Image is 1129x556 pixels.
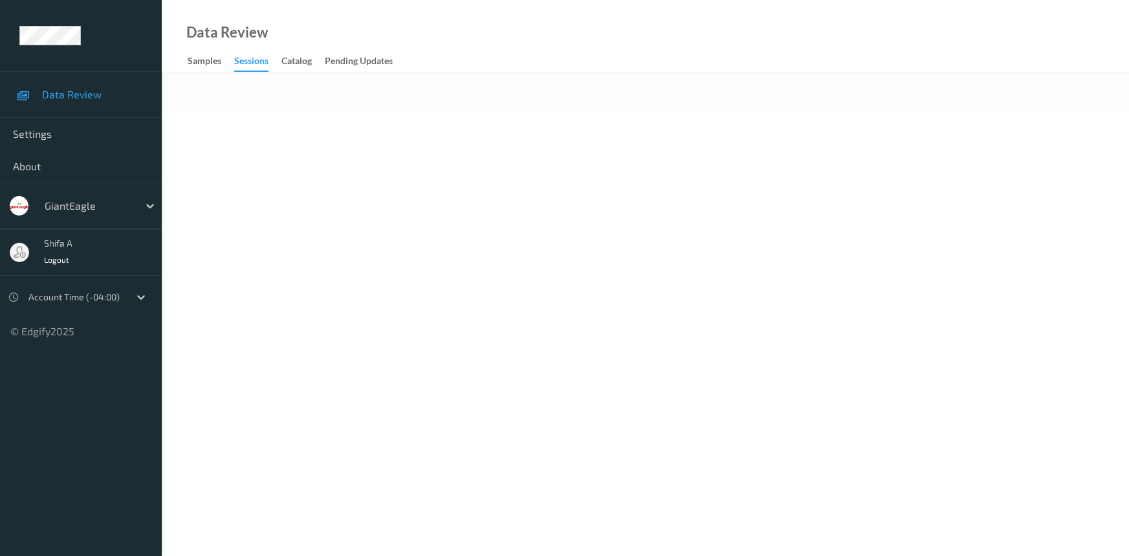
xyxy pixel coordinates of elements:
[186,26,268,39] div: Data Review
[188,52,234,71] a: Samples
[234,54,269,72] div: Sessions
[325,54,393,71] div: Pending Updates
[234,52,281,72] a: Sessions
[325,52,406,71] a: Pending Updates
[188,54,221,71] div: Samples
[281,54,312,71] div: Catalog
[281,52,325,71] a: Catalog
